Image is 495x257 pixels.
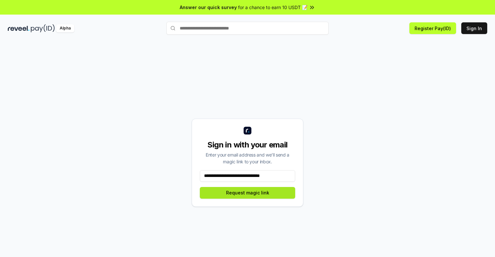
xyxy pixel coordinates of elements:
img: logo_small [244,127,251,134]
div: Alpha [56,24,74,32]
img: reveel_dark [8,24,30,32]
img: pay_id [31,24,55,32]
button: Sign In [461,22,487,34]
div: Sign in with your email [200,140,295,150]
button: Register Pay(ID) [409,22,456,34]
span: for a chance to earn 10 USDT 📝 [238,4,308,11]
div: Enter your email address and we’ll send a magic link to your inbox. [200,151,295,165]
span: Answer our quick survey [180,4,237,11]
button: Request magic link [200,187,295,199]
